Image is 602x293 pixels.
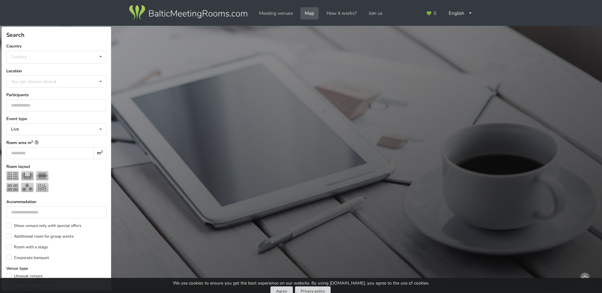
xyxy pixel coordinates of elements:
[444,7,477,19] div: English
[128,4,248,21] img: Baltic Meeting Rooms
[300,7,319,19] a: Map
[101,149,103,154] sup: 2
[9,78,71,85] div: You can choose several
[21,183,34,192] img: Banquet
[36,183,48,192] img: Reception
[6,43,106,49] label: Country
[6,163,106,170] label: Room layout
[6,116,106,122] label: Event type
[6,31,25,39] span: Search
[364,7,387,19] a: Join us
[322,7,361,19] a: How it works?
[11,54,27,59] div: Country
[6,265,106,272] label: Venue type
[6,255,49,261] label: Corporate banquet
[6,223,81,229] label: Show venues only with special offers
[6,68,106,74] label: Location
[6,183,19,192] img: Classroom
[6,171,19,180] img: Theater
[21,171,34,180] img: U-shape
[255,7,297,19] a: Meeting venues
[6,244,48,250] label: Room with a stage
[11,127,19,131] div: Live
[6,140,106,146] label: Room area m
[31,139,33,143] sup: 2
[36,171,48,180] img: Boardroom
[6,233,74,240] label: Additional room for group works
[6,273,43,279] label: Unusual venues
[6,199,106,205] label: Accommodation
[94,147,106,159] div: m
[434,11,436,16] span: 0
[6,92,106,98] label: Participants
